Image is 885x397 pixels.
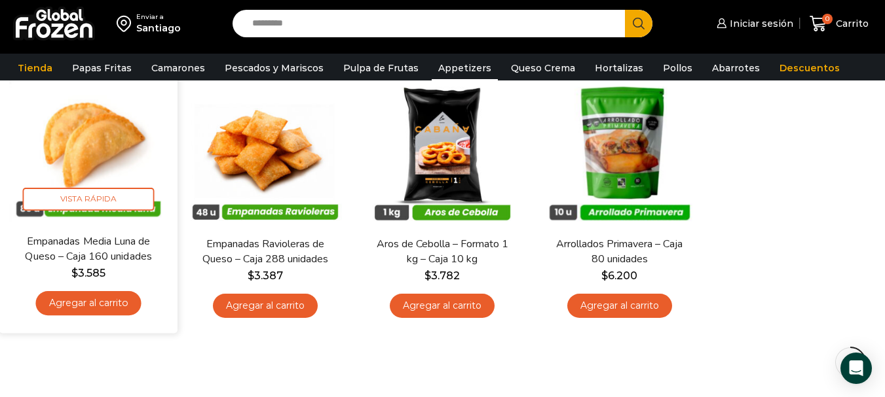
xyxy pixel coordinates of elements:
span: Iniciar sesión [726,17,793,30]
a: Agregar al carrito: “Empanadas Ravioleras de Queso - Caja 288 unidades” [213,294,318,318]
a: Hortalizas [588,56,650,80]
a: Aros de Cebolla – Formato 1 kg – Caja 10 kg [371,237,513,267]
a: Camarones [145,56,212,80]
a: Abarrotes [706,56,766,80]
a: Agregar al carrito: “Empanadas Media Luna de Queso - Caja 160 unidades” [36,291,141,315]
span: $ [71,267,78,279]
span: Carrito [833,17,869,30]
span: $ [601,269,608,282]
span: $ [248,269,254,282]
bdi: 6.200 [601,269,637,282]
bdi: 3.387 [248,269,283,282]
a: Agregar al carrito: “Aros de Cebolla - Formato 1 kg - Caja 10 kg” [390,294,495,318]
span: 0 [822,14,833,24]
img: address-field-icon.svg [117,12,136,35]
a: Empanadas Media Luna de Queso – Caja 160 unidades [17,233,160,264]
a: Iniciar sesión [713,10,793,37]
a: Appetizers [432,56,498,80]
a: Queso Crema [504,56,582,80]
span: Vista Rápida [23,188,155,211]
bdi: 3.585 [71,267,105,279]
a: Descuentos [773,56,846,80]
a: Agregar al carrito: “Arrollados Primavera - Caja 80 unidades” [567,294,672,318]
a: Arrollados Primavera – Caja 80 unidades [549,237,690,267]
a: Tienda [11,56,59,80]
div: Santiago [136,22,181,35]
a: Pescados y Mariscos [218,56,330,80]
a: Empanadas Ravioleras de Queso – Caja 288 unidades [195,237,336,267]
a: 0 Carrito [806,9,872,39]
a: Papas Fritas [66,56,138,80]
a: Pollos [656,56,699,80]
div: Open Intercom Messenger [840,353,872,384]
button: Search button [625,10,652,37]
span: $ [424,269,431,282]
bdi: 3.782 [424,269,460,282]
a: Pulpa de Frutas [337,56,425,80]
div: Enviar a [136,12,181,22]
